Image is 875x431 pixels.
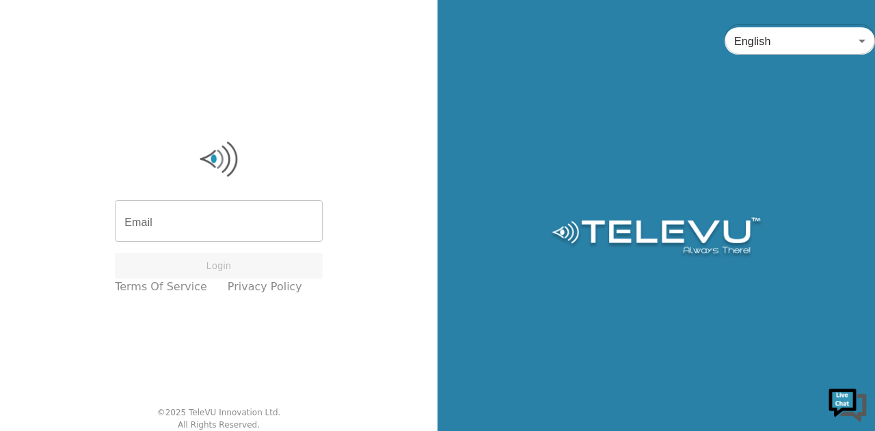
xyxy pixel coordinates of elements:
a: Terms of Service [115,279,207,295]
img: Chat Widget [827,383,868,424]
div: All Rights Reserved. [178,419,260,431]
img: Logo [550,217,762,258]
a: Privacy Policy [228,279,302,295]
img: Logo [115,139,323,180]
div: English [725,22,875,60]
div: © 2025 TeleVU Innovation Ltd. [157,406,281,419]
